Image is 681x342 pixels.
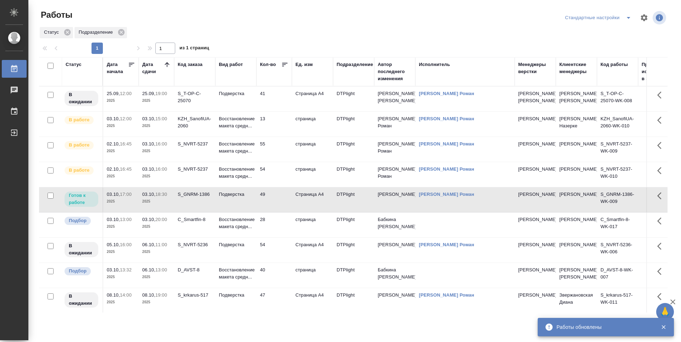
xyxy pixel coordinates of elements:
td: [PERSON_NAME] [556,238,597,263]
div: S_NVRT-5237 [178,166,212,173]
td: D_AVST-8-WK-007 [597,263,638,288]
p: Восстановление макета средн... [219,140,253,155]
td: DTPlight [333,238,374,263]
td: страница [292,112,333,137]
td: S_T-OP-C-25070-WK-008 [597,87,638,111]
p: 2025 [107,274,135,281]
div: S_NVRT-5236 [178,241,212,248]
td: [PERSON_NAME] [PERSON_NAME] [374,87,415,111]
button: Здесь прячутся важные кнопки [653,87,670,104]
div: Исполнитель [419,61,450,68]
button: Здесь прячутся важные кнопки [653,213,670,230]
td: [PERSON_NAME] [PERSON_NAME] [556,263,597,288]
div: D_AVST-8 [178,266,212,274]
td: S_GNRM-1386-WK-009 [597,187,638,212]
p: 2025 [142,274,171,281]
div: Подразделение [74,27,127,38]
td: 49 [256,187,292,212]
p: 2025 [142,223,171,230]
div: Дата сдачи [142,61,164,75]
div: Менеджеры верстки [518,61,552,75]
div: split button [563,12,636,23]
td: 13 [256,112,292,137]
p: 18:30 [155,192,167,197]
td: 55 [256,137,292,162]
p: [PERSON_NAME] [518,115,552,122]
td: DTPlight [333,137,374,162]
div: Кол-во [260,61,276,68]
div: Вид работ [219,61,243,68]
td: [PERSON_NAME] [556,187,597,212]
button: Здесь прячутся важные кнопки [653,137,670,154]
td: страница [292,263,333,288]
p: [PERSON_NAME] [518,191,552,198]
p: [PERSON_NAME] [518,292,552,299]
td: [PERSON_NAME] [374,238,415,263]
p: 03.10, [107,116,120,121]
p: В ожидании [69,293,94,307]
div: Статус [66,61,82,68]
td: S_krkarus-517-WK-011 [597,288,638,313]
button: Здесь прячутся важные кнопки [653,238,670,255]
p: 2025 [107,248,135,255]
p: Подверстка [219,292,253,299]
button: Закрыть [656,324,671,330]
div: Прогресс исполнителя в SC [642,61,674,82]
p: 2025 [107,173,135,180]
p: 16:00 [155,141,167,147]
td: 47 [256,288,292,313]
div: Автор последнего изменения [378,61,412,82]
p: 17:00 [120,192,132,197]
td: Бабкина [PERSON_NAME] [374,213,415,237]
p: 2025 [142,122,171,129]
p: 16:45 [120,141,132,147]
button: Здесь прячутся важные кнопки [653,288,670,305]
p: 03.10, [107,217,120,222]
button: Здесь прячутся важные кнопки [653,263,670,280]
p: 2025 [142,198,171,205]
td: [PERSON_NAME] Роман [374,162,415,187]
p: 2025 [142,148,171,155]
div: Можно подбирать исполнителей [64,216,99,226]
div: S_GNRM-1386 [178,191,212,198]
td: DTPlight [333,288,374,313]
p: Статус [44,29,61,36]
p: В работе [69,116,89,123]
p: 2025 [107,122,135,129]
a: [PERSON_NAME] Роман [419,166,474,172]
p: Подверстка [219,90,253,97]
p: 16:00 [120,242,132,247]
div: Исполнитель выполняет работу [64,166,99,175]
div: S_krkarus-517 [178,292,212,299]
div: S_NVRT-5237 [178,140,212,148]
td: DTPlight [333,263,374,288]
p: 2025 [142,97,171,104]
div: Исполнитель выполняет работу [64,140,99,150]
div: Код заказа [178,61,203,68]
p: 13:32 [120,267,132,272]
td: [PERSON_NAME] [556,162,597,187]
p: 2025 [142,299,171,306]
p: 2025 [107,223,135,230]
span: 🙏 [659,304,671,319]
p: В работе [69,167,89,174]
div: Исполнитель может приступить к работе [64,191,99,208]
div: Дата начала [107,61,128,75]
td: Страница А4 [292,288,333,313]
p: 16:00 [155,166,167,172]
td: [PERSON_NAME] [556,137,597,162]
p: Подбор [69,267,87,275]
div: Исполнитель выполняет работу [64,115,99,125]
td: 54 [256,238,292,263]
td: [PERSON_NAME] Назерке [556,112,597,137]
p: [PERSON_NAME] [518,216,552,223]
div: C_Smartfin-8 [178,216,212,223]
div: Можно подбирать исполнителей [64,266,99,276]
a: [PERSON_NAME] Роман [419,292,474,298]
td: S_NVRT-5237-WK-010 [597,162,638,187]
td: DTPlight [333,87,374,111]
td: Звержановская Диана [556,288,597,313]
button: 🙏 [656,303,674,321]
div: KZH_SanofiUA-2060 [178,115,212,129]
p: [PERSON_NAME] [518,266,552,274]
